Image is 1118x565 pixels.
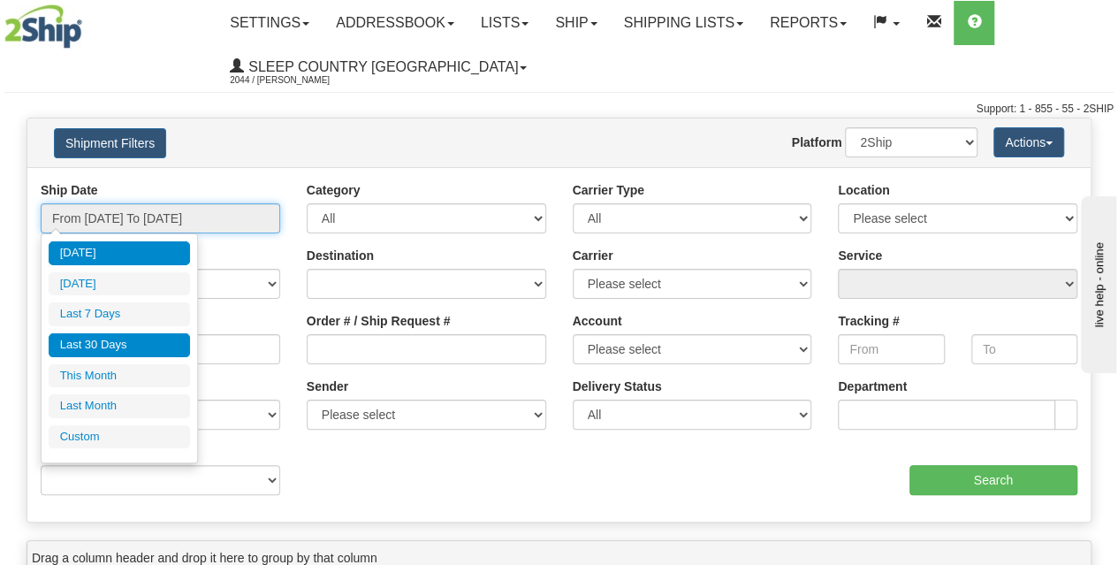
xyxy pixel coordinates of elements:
[611,1,757,45] a: Shipping lists
[49,394,190,418] li: Last Month
[573,181,644,199] label: Carrier Type
[573,247,613,264] label: Carrier
[307,181,361,199] label: Category
[244,59,518,74] span: Sleep Country [GEOGRAPHIC_DATA]
[307,378,348,395] label: Sender
[993,127,1064,157] button: Actions
[4,4,82,49] img: logo2044.jpg
[41,181,98,199] label: Ship Date
[838,181,889,199] label: Location
[307,312,451,330] label: Order # / Ship Request #
[4,102,1114,117] div: Support: 1 - 855 - 55 - 2SHIP
[49,302,190,326] li: Last 7 Days
[838,247,882,264] label: Service
[1077,192,1116,372] iframe: chat widget
[323,1,468,45] a: Addressbook
[838,312,899,330] label: Tracking #
[49,364,190,388] li: This Month
[217,45,540,89] a: Sleep Country [GEOGRAPHIC_DATA] 2044 / [PERSON_NAME]
[49,425,190,449] li: Custom
[573,378,662,395] label: Delivery Status
[49,241,190,265] li: [DATE]
[838,378,907,395] label: Department
[49,333,190,357] li: Last 30 Days
[792,134,842,151] label: Platform
[230,72,362,89] span: 2044 / [PERSON_NAME]
[49,272,190,296] li: [DATE]
[468,1,542,45] a: Lists
[838,334,944,364] input: From
[573,312,622,330] label: Account
[54,128,166,158] button: Shipment Filters
[971,334,1077,364] input: To
[542,1,610,45] a: Ship
[307,247,374,264] label: Destination
[13,15,164,28] div: live help - online
[217,1,323,45] a: Settings
[757,1,860,45] a: Reports
[909,465,1078,495] input: Search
